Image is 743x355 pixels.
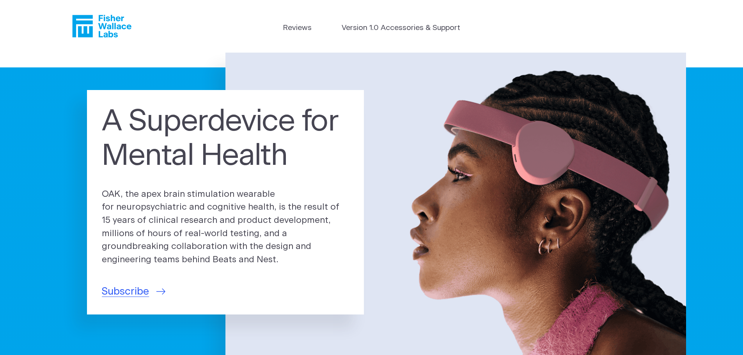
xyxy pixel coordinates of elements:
a: Subscribe [102,284,165,299]
span: Subscribe [102,284,149,299]
a: Fisher Wallace [72,15,131,37]
a: Version 1.0 Accessories & Support [342,23,460,34]
a: Reviews [283,23,312,34]
p: OAK, the apex brain stimulation wearable for neuropsychiatric and cognitive health, is the result... [102,188,349,267]
h1: A Superdevice for Mental Health [102,105,349,173]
